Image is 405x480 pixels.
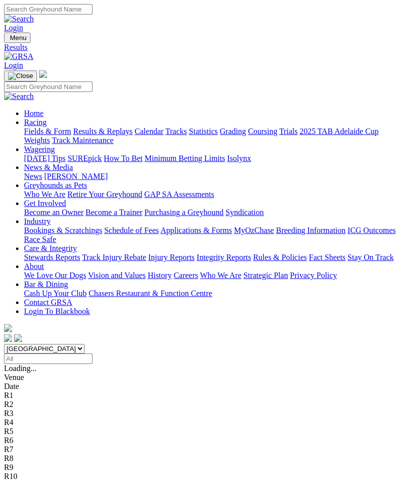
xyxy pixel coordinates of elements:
div: Care & Integrity [24,253,401,262]
a: Results [4,43,401,52]
a: Bookings & Scratchings [24,226,102,234]
a: Integrity Reports [196,253,251,261]
div: Racing [24,127,401,145]
img: Close [8,72,33,80]
a: Login [4,61,23,69]
a: Privacy Policy [290,271,337,279]
a: [DATE] Tips [24,154,65,162]
div: R2 [4,400,401,409]
a: Racing [24,118,46,126]
a: Minimum Betting Limits [144,154,225,162]
a: Breeding Information [276,226,345,234]
div: R3 [4,409,401,418]
input: Search [4,4,92,14]
a: Login To Blackbook [24,307,90,315]
a: Who We Are [24,190,65,198]
span: Menu [10,34,26,41]
a: Get Involved [24,199,66,207]
a: Statistics [189,127,218,135]
a: GAP SA Assessments [144,190,214,198]
a: Track Injury Rebate [82,253,146,261]
a: Calendar [134,127,163,135]
a: Cash Up Your Club [24,289,86,297]
a: Who We Are [200,271,241,279]
a: Applications & Forms [160,226,232,234]
a: Home [24,109,43,117]
a: Retire Your Greyhound [67,190,142,198]
a: MyOzChase [234,226,274,234]
a: [PERSON_NAME] [44,172,107,180]
a: Fact Sheets [309,253,345,261]
a: Purchasing a Greyhound [144,208,223,216]
img: GRSA [4,52,33,61]
a: Syndication [225,208,263,216]
a: Schedule of Fees [104,226,158,234]
a: Stay On Track [347,253,393,261]
div: R4 [4,418,401,427]
div: Industry [24,226,401,244]
div: Bar & Dining [24,289,401,298]
input: Select date [4,353,92,364]
a: About [24,262,44,270]
a: News & Media [24,163,73,171]
a: ICG Outcomes [347,226,395,234]
div: R8 [4,454,401,463]
div: R5 [4,427,401,436]
a: Stewards Reports [24,253,80,261]
a: Fields & Form [24,127,71,135]
a: Contact GRSA [24,298,72,306]
a: Isolynx [227,154,251,162]
div: Wagering [24,154,401,163]
a: Track Maintenance [52,136,113,144]
div: R6 [4,436,401,445]
div: Greyhounds as Pets [24,190,401,199]
input: Search [4,81,92,92]
a: Weights [24,136,50,144]
a: Rules & Policies [253,253,307,261]
a: Care & Integrity [24,244,77,252]
div: News & Media [24,172,401,181]
div: R7 [4,445,401,454]
a: Become a Trainer [85,208,142,216]
a: Grading [220,127,246,135]
img: logo-grsa-white.png [39,70,47,78]
img: twitter.svg [14,334,22,342]
div: Date [4,382,401,391]
a: Industry [24,217,50,225]
a: Bar & Dining [24,280,68,288]
button: Toggle navigation [4,70,37,81]
a: Become an Owner [24,208,83,216]
div: R9 [4,463,401,472]
div: Get Involved [24,208,401,217]
a: Login [4,23,23,32]
a: Results & Replays [73,127,132,135]
a: Tracks [165,127,187,135]
img: Search [4,14,34,23]
a: Trials [279,127,297,135]
a: Chasers Restaurant & Function Centre [88,289,212,297]
a: Wagering [24,145,55,153]
a: Vision and Values [88,271,145,279]
div: Venue [4,373,401,382]
a: We Love Our Dogs [24,271,86,279]
a: 2025 TAB Adelaide Cup [299,127,378,135]
a: Coursing [248,127,277,135]
a: Injury Reports [148,253,194,261]
a: How To Bet [104,154,143,162]
span: Loading... [4,364,36,372]
a: Greyhounds as Pets [24,181,87,189]
img: facebook.svg [4,334,12,342]
img: Search [4,92,34,101]
a: Strategic Plan [243,271,288,279]
img: logo-grsa-white.png [4,324,12,332]
div: R1 [4,391,401,400]
button: Toggle navigation [4,32,30,43]
a: Race Safe [24,235,56,243]
a: History [147,271,171,279]
div: About [24,271,401,280]
a: News [24,172,42,180]
a: Careers [173,271,198,279]
a: SUREpick [67,154,101,162]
